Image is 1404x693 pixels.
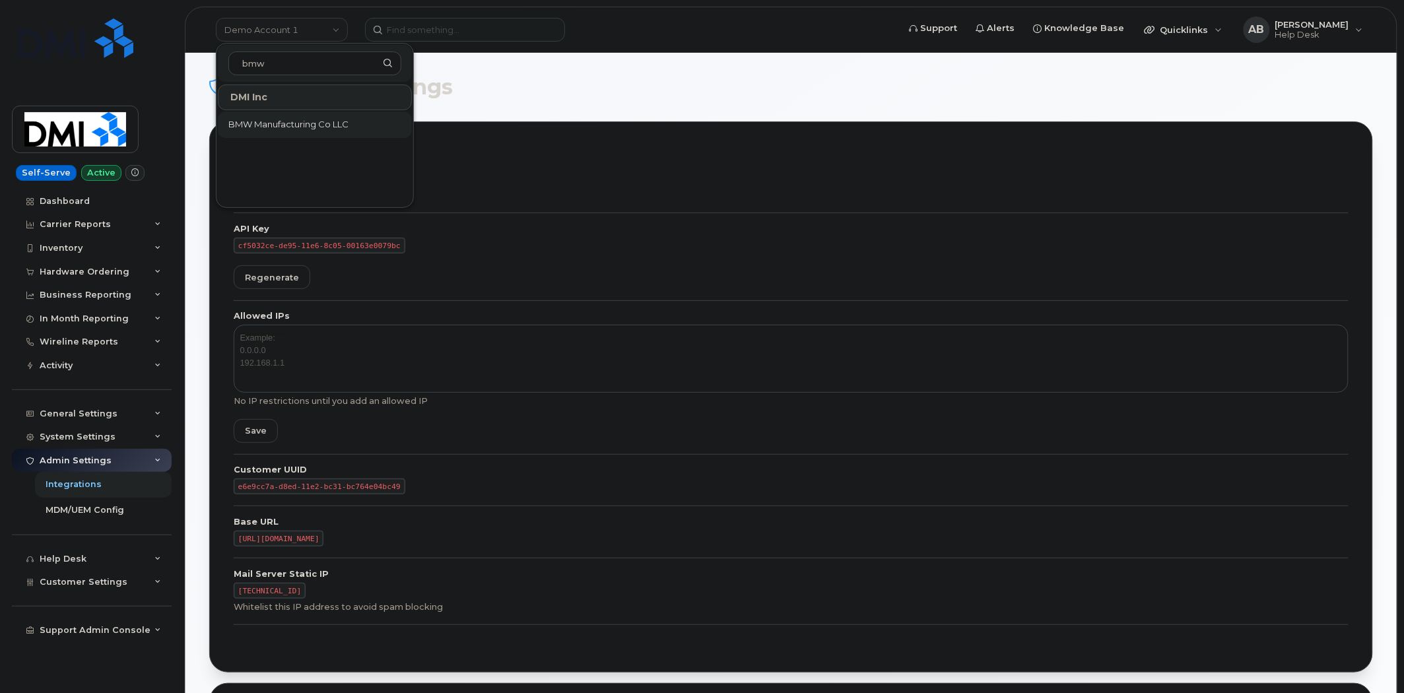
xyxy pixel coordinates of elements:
[234,177,1349,185] label: Documentation
[234,601,1349,613] div: Whitelist this IP address to avoid spam blocking
[228,51,401,75] input: Search
[234,518,1349,527] label: Base URL
[234,395,1349,407] div: No IP restrictions until you add an allowed IP
[245,271,299,284] span: Regenerate
[245,424,267,437] span: Save
[234,312,1349,321] label: Allowed IPs
[218,112,412,138] a: BMW Manufacturing Co LLC
[228,118,349,131] span: BMW Manufacturing Co LLC
[234,570,1349,579] label: Mail Server Static IP
[218,84,412,110] div: DMI Inc
[234,419,278,443] button: Save
[234,466,1349,475] label: Customer UUID
[234,146,1349,165] div: REST API
[234,265,310,289] button: Regenerate
[234,478,405,494] code: e6e9cc7a-d8ed-11e2-bc31-bc764e04bc49
[234,225,1349,234] label: API Key
[234,238,405,253] code: cf5032ce-de95-11e6-8c05-00163e0079bc
[234,531,323,546] code: [URL][DOMAIN_NAME]
[234,583,306,599] code: [TECHNICAL_ID]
